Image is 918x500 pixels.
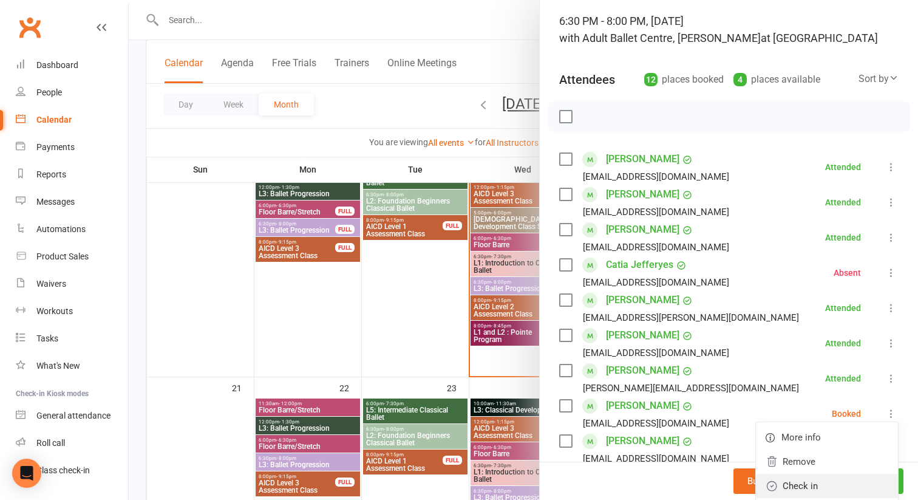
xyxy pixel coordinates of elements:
[606,220,679,239] a: [PERSON_NAME]
[36,60,78,70] div: Dashboard
[16,430,128,457] a: Roll call
[825,198,861,207] div: Attended
[733,73,747,86] div: 4
[858,71,899,87] div: Sort by
[16,270,128,298] a: Waivers
[583,204,729,220] div: [EMAIL_ADDRESS][DOMAIN_NAME]
[559,13,899,47] div: 6:30 PM - 8:00 PM, [DATE]
[583,275,729,290] div: [EMAIL_ADDRESS][DOMAIN_NAME]
[36,465,90,475] div: Class check-in
[583,451,729,467] div: [EMAIL_ADDRESS][DOMAIN_NAME]
[559,71,615,88] div: Attendees
[16,352,128,380] a: What's New
[606,326,679,345] a: [PERSON_NAME]
[16,216,128,243] a: Automations
[606,290,679,310] a: [PERSON_NAME]
[16,457,128,484] a: Class kiosk mode
[16,325,128,352] a: Tasks
[16,79,128,106] a: People
[733,71,820,88] div: places available
[36,87,62,97] div: People
[36,170,66,179] div: Reports
[16,243,128,270] a: Product Sales
[606,431,679,451] a: [PERSON_NAME]
[16,188,128,216] a: Messages
[36,361,80,371] div: What's New
[583,239,729,255] div: [EMAIL_ADDRESS][DOMAIN_NAME]
[606,396,679,416] a: [PERSON_NAME]
[36,197,75,207] div: Messages
[36,115,72,125] div: Calendar
[36,224,86,234] div: Automations
[15,12,45,43] a: Clubworx
[16,298,128,325] a: Workouts
[583,169,729,185] div: [EMAIL_ADDRESS][DOMAIN_NAME]
[644,71,724,88] div: places booked
[583,380,799,396] div: [PERSON_NAME][EMAIL_ADDRESS][DOMAIN_NAME]
[583,310,799,326] div: [EMAIL_ADDRESS][PERSON_NAME][DOMAIN_NAME]
[36,142,75,152] div: Payments
[36,306,73,316] div: Workouts
[16,52,128,79] a: Dashboard
[583,416,729,431] div: [EMAIL_ADDRESS][DOMAIN_NAME]
[36,411,110,420] div: General attendance
[606,255,673,275] a: Catia Jefferyes
[834,269,861,277] div: Absent
[825,233,861,242] div: Attended
[16,402,128,430] a: General attendance kiosk mode
[761,32,878,44] span: at [GEOGRAPHIC_DATA]
[36,252,89,261] div: Product Sales
[781,430,821,445] span: More info
[606,149,679,169] a: [PERSON_NAME]
[16,106,128,134] a: Calendar
[756,425,898,450] a: More info
[16,161,128,188] a: Reports
[559,32,761,44] span: with Adult Ballet Centre, [PERSON_NAME]
[756,450,898,474] a: Remove
[606,361,679,380] a: [PERSON_NAME]
[583,345,729,361] div: [EMAIL_ADDRESS][DOMAIN_NAME]
[36,334,58,343] div: Tasks
[16,134,128,161] a: Payments
[756,474,898,498] a: Check in
[36,279,66,289] div: Waivers
[825,339,861,348] div: Attended
[825,163,861,171] div: Attended
[832,409,861,418] div: Booked
[825,304,861,312] div: Attended
[12,459,41,488] div: Open Intercom Messenger
[644,73,658,86] div: 12
[36,438,65,448] div: Roll call
[733,468,838,494] button: Bulk add attendees
[606,185,679,204] a: [PERSON_NAME]
[825,374,861,383] div: Attended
